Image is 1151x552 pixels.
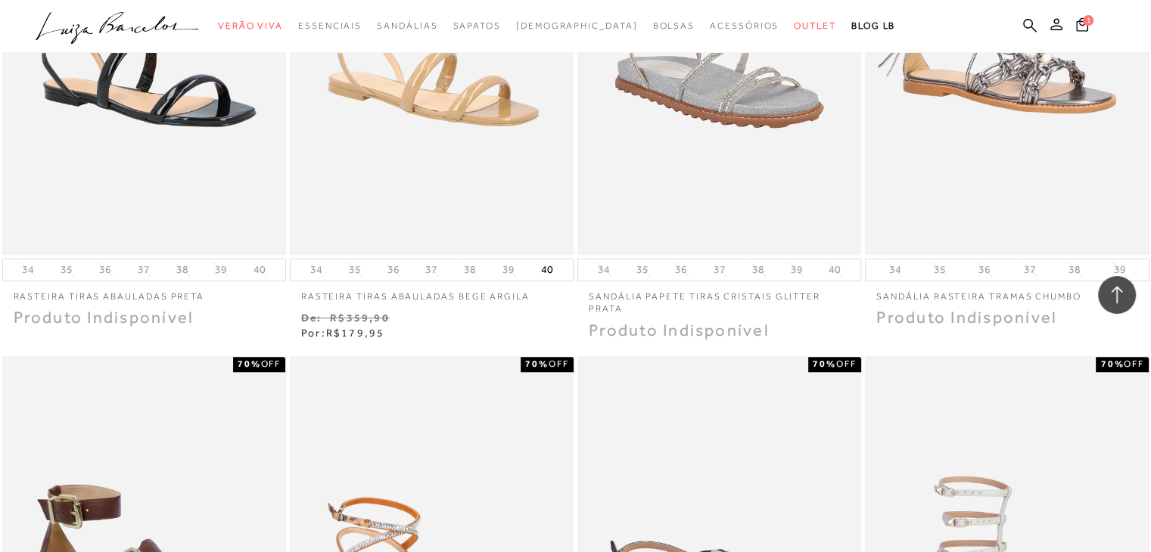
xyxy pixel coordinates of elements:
button: 36 [95,262,116,277]
button: 40 [824,262,845,277]
span: Acessórios [710,20,779,31]
span: Sandálias [377,20,437,31]
button: 34 [884,262,905,277]
span: Outlet [794,20,836,31]
strong: 70% [1100,358,1124,369]
a: categoryNavScreenReaderText [218,12,283,40]
span: Bolsas [652,20,695,31]
button: 35 [56,262,77,277]
span: Produto Indisponível [589,321,770,340]
span: Verão Viva [218,20,283,31]
button: 35 [632,262,653,277]
span: BLOG LB [851,20,895,31]
a: categoryNavScreenReaderText [710,12,779,40]
button: 36 [670,262,692,277]
button: 35 [929,262,950,277]
button: 34 [17,262,39,277]
a: categoryNavScreenReaderText [298,12,362,40]
span: Sapatos [453,20,500,31]
button: 39 [785,262,807,277]
span: OFF [836,358,857,369]
button: 36 [974,262,995,277]
a: categoryNavScreenReaderText [377,12,437,40]
button: 40 [249,262,270,277]
a: BLOG LB [851,12,895,40]
button: 37 [709,262,730,277]
span: OFF [549,358,569,369]
a: RASTEIRA TIRAS ABAULADAS BEGE ARGILA [290,281,574,303]
button: 34 [593,262,614,277]
span: [DEMOGRAPHIC_DATA] [516,20,638,31]
a: SANDÁLIA RASTEIRA TRAMAS CHUMBO [865,281,1149,303]
a: Sandália papete tiras cristais glitter prata [577,281,861,316]
small: R$359,90 [330,312,390,324]
span: Essenciais [298,20,362,31]
strong: 70% [813,358,836,369]
span: Produto Indisponível [14,308,194,327]
a: RASTEIRA TIRAS ABAULADAS PRETA [2,281,286,303]
button: 37 [133,262,154,277]
button: 35 [344,262,366,277]
button: 37 [1019,262,1041,277]
button: 38 [459,262,481,277]
button: 34 [306,262,327,277]
a: noSubCategoriesText [516,12,638,40]
span: OFF [1124,358,1144,369]
span: Por: [301,327,385,339]
button: 38 [1064,262,1085,277]
button: 38 [172,262,193,277]
button: 37 [421,262,442,277]
button: 36 [382,262,403,277]
button: 1 [1072,17,1093,37]
a: categoryNavScreenReaderText [794,12,836,40]
span: OFF [260,358,281,369]
button: 39 [210,262,232,277]
button: 39 [1109,262,1130,277]
span: Produto Indisponível [876,308,1057,327]
span: 1 [1083,15,1093,26]
a: categoryNavScreenReaderText [453,12,500,40]
button: 40 [537,259,558,281]
button: 39 [498,262,519,277]
span: R$179,95 [326,327,385,339]
strong: 70% [525,358,549,369]
small: De: [301,312,322,324]
a: categoryNavScreenReaderText [652,12,695,40]
button: 38 [748,262,769,277]
strong: 70% [238,358,261,369]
